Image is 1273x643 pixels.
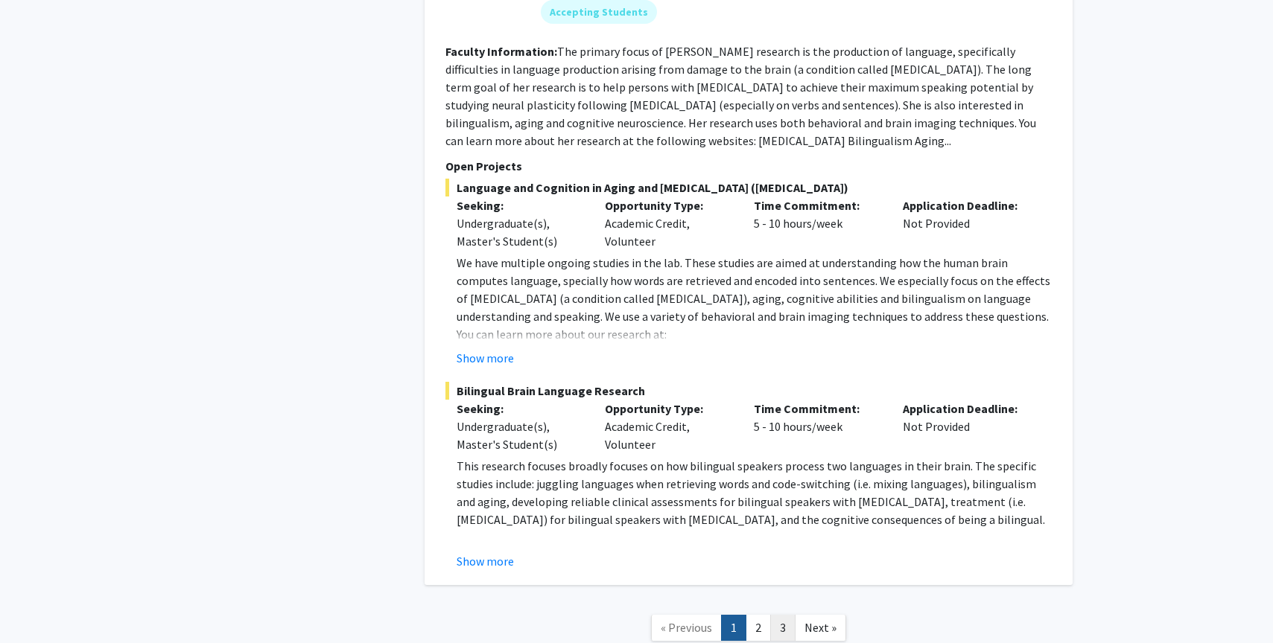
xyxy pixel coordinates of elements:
div: Not Provided [892,400,1041,453]
p: This research focuses broadly focuses on how bilingual speakers process two languages in their br... [457,457,1052,528]
button: Show more [457,552,514,570]
a: 2 [746,615,771,641]
p: Time Commitment: [754,400,880,418]
p: Application Deadline: [903,400,1029,418]
fg-read-more: The primary focus of [PERSON_NAME] research is the production of language, specifically difficult... [445,44,1036,148]
span: Bilingual Brain Language Research [445,382,1052,400]
div: Academic Credit, Volunteer [594,400,743,453]
p: Opportunity Type: [605,196,731,214]
p: Seeking: [457,400,583,418]
div: Not Provided [892,196,1041,250]
iframe: Chat [11,576,63,632]
button: Show more [457,349,514,367]
span: « Previous [661,620,712,635]
a: 3 [770,615,796,641]
p: We have multiple ongoing studies in the lab. These studies are aimed at understanding how the hum... [457,254,1052,325]
div: 5 - 10 hours/week [743,400,892,453]
div: 5 - 10 hours/week [743,196,892,250]
div: Undergraduate(s), Master's Student(s) [457,214,583,250]
a: Next [795,615,846,641]
p: Open Projects [445,157,1052,175]
p: Time Commitment: [754,196,880,214]
a: Previous Page [651,615,722,641]
div: Undergraduate(s), Master's Student(s) [457,418,583,453]
p: Opportunity Type: [605,400,731,418]
span: Next » [804,620,837,635]
span: Language and Cognition in Aging and [MEDICAL_DATA] ([MEDICAL_DATA]) [445,179,1052,196]
p: Application Deadline: [903,196,1029,214]
p: You can learn more about our research at: [457,325,1052,343]
a: 1 [721,615,746,641]
div: Academic Credit, Volunteer [594,196,743,250]
b: Faculty Information: [445,44,557,59]
p: Seeking: [457,196,583,214]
